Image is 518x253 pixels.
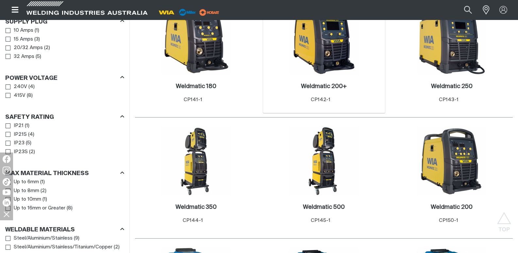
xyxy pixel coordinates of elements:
span: ( 9 ) [74,235,79,242]
h2: Weldmatic 250 [431,83,473,89]
h2: Weldmatic 200+ [301,83,347,89]
span: ( 3 ) [34,36,40,43]
img: TikTok [3,178,10,186]
a: IP21 [6,121,24,130]
span: CP143-1 [439,97,459,102]
a: IP23 [6,139,25,148]
h2: Weldmatic 350 [175,204,217,210]
a: Weldmatic 500 [303,204,345,211]
span: IP21S [14,131,27,138]
h2: Weldmatic 180 [176,83,216,89]
div: Max Material Thickness [5,169,124,178]
span: ( 2 ) [114,244,120,251]
img: LinkedIn [3,199,10,207]
span: 10 Amps [14,27,33,34]
a: Up to 10mm [6,195,41,204]
span: CP141-1 [184,97,202,102]
span: ( 1 ) [40,178,45,186]
div: Power Voltage [5,74,124,82]
a: Weldmatic 180 [176,83,216,90]
a: 415V [6,91,25,100]
a: 20/32 Amps [6,44,43,52]
span: ( 4 ) [28,83,35,91]
span: 415V [14,92,25,99]
span: CP150-1 [439,218,458,223]
span: 20/32 Amps [14,44,43,52]
button: Search products [457,3,479,17]
img: Weldmatic 350 [161,126,231,196]
span: ( 8 ) [67,205,73,212]
a: 15 Amps [6,35,33,44]
h2: Weldmatic 200 [431,204,473,210]
img: YouTube [3,190,10,195]
span: ( 5 ) [36,53,41,61]
a: Weldmatic 200+ [301,83,347,90]
img: Facebook [3,155,10,163]
img: Weldmatic 180 [161,5,231,75]
a: 10 Amps [6,26,33,35]
span: CP144-1 [183,218,203,223]
a: Weldmatic 250 [431,83,473,90]
h3: Max Material Thickness [5,170,89,177]
a: 32 Amps [6,52,34,61]
span: Steel/Aluminium/Stainless/Titanium/Copper [14,244,112,251]
ul: Power Voltage [6,82,124,100]
ul: Max Material Thickness [6,178,124,212]
span: Up to 6mm [14,178,39,186]
span: CP145-1 [311,218,330,223]
span: ( 5 ) [26,139,31,147]
ul: Supply Plug [6,26,124,61]
span: 240V [14,83,27,91]
span: IP23S [14,148,28,156]
span: ( 1 ) [35,27,39,34]
span: Up to 16mm or Greater [14,205,65,212]
h3: Power Voltage [5,75,58,82]
a: miller [197,10,221,15]
span: ( 1 ) [25,122,29,130]
ul: Safety Rating [6,121,124,156]
a: Steel/Aluminium/Stainless [6,234,73,243]
input: Product name or item number... [449,3,479,17]
a: IP23S [6,148,28,156]
img: Weldmatic 250 [417,5,487,75]
span: IP21 [14,122,24,130]
a: Weldmatic 350 [175,204,217,211]
a: Up to 6mm [6,178,39,187]
a: 240V [6,82,27,91]
span: 32 Amps [14,53,34,61]
a: Up to 8mm [6,187,39,195]
span: ( 2 ) [41,187,46,195]
a: Up to 16mm or Greater [6,204,65,213]
span: Up to 10mm [14,196,41,203]
img: hide socials [1,208,12,220]
span: ( 1 ) [42,196,47,203]
div: Weldable Materials [5,225,124,234]
button: Scroll to top [497,212,511,227]
img: miller [197,8,221,17]
div: Supply Plug [5,17,124,26]
img: Instagram [3,167,10,174]
a: IP21S [6,130,27,139]
span: ( 8 ) [27,92,33,99]
div: Safety Rating [5,113,124,121]
img: Weldmatic 500 [289,126,359,196]
span: CP142-1 [311,97,330,102]
span: ( 2 ) [44,44,50,52]
h3: Weldable Materials [5,226,75,234]
h3: Safety Rating [5,114,54,121]
img: Weldmatic 200 [417,126,487,196]
span: ( 2 ) [29,148,35,156]
span: IP23 [14,139,25,147]
span: 15 Amps [14,36,33,43]
span: ( 4 ) [28,131,34,138]
a: Weldmatic 200 [431,204,473,211]
h2: Weldmatic 500 [303,204,345,210]
span: Steel/Aluminium/Stainless [14,235,73,242]
span: Up to 8mm [14,187,39,195]
img: Weldmatic 200+ [289,5,359,75]
h3: Supply Plug [5,18,47,26]
a: Steel/Aluminium/Stainless/Titanium/Copper [6,243,112,252]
